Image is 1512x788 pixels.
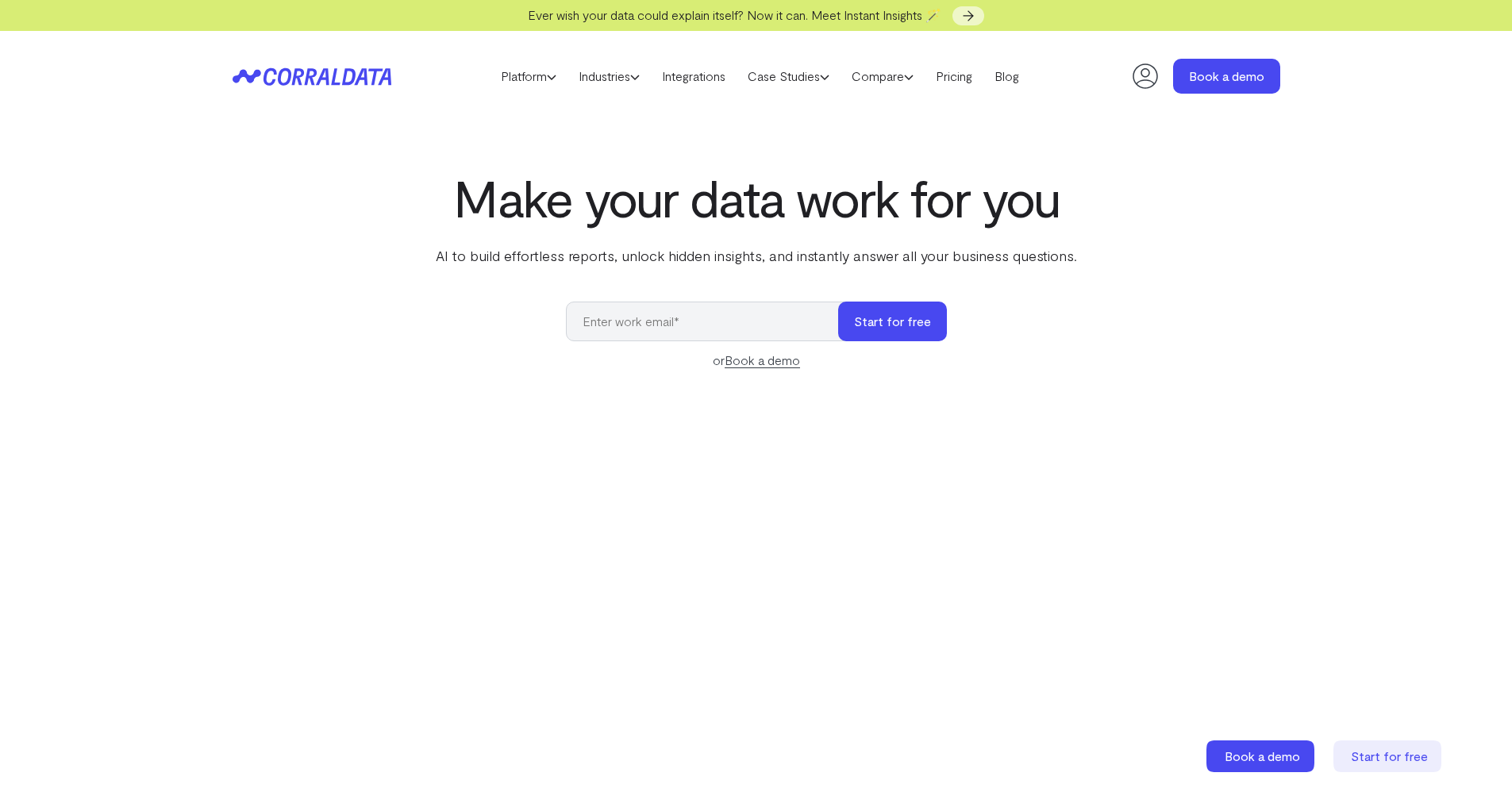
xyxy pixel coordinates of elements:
[725,352,800,368] a: Book a demo
[1333,740,1445,772] a: Start for free
[841,64,925,88] a: Compare
[567,64,651,88] a: Industries
[838,302,947,341] button: Start for free
[1225,748,1300,763] span: Book a demo
[651,64,737,88] a: Integrations
[490,64,567,88] a: Platform
[925,64,983,88] a: Pricing
[1206,740,1318,772] a: Book a demo
[433,169,1080,226] h1: Make your data work for you
[1351,748,1428,763] span: Start for free
[983,64,1030,88] a: Blog
[566,302,854,341] input: Enter work email*
[528,7,941,22] span: Ever wish your data could explain itself? Now it can. Meet Instant Insights 🪄
[566,351,947,370] div: or
[1173,59,1280,94] a: Book a demo
[737,64,841,88] a: Case Studies
[433,245,1080,266] p: AI to build effortless reports, unlock hidden insights, and instantly answer all your business qu...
